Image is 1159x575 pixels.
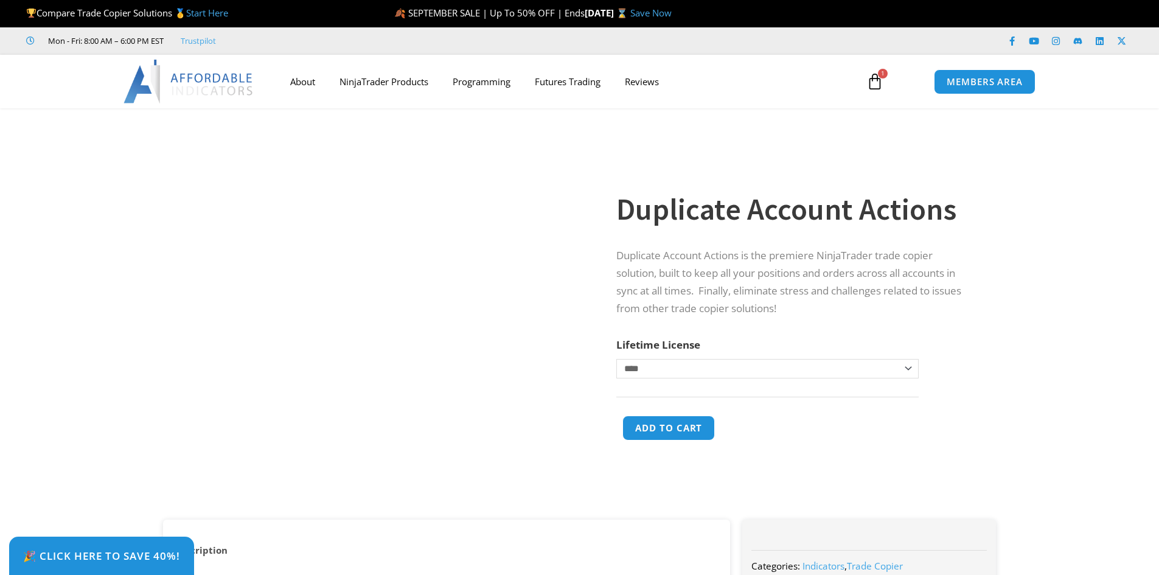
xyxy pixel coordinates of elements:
[23,551,180,561] span: 🎉 Click Here to save 40%!
[630,7,672,19] a: Save Now
[186,7,228,19] a: Start Here
[394,7,585,19] span: 🍂 SEPTEMBER SALE | Up To 50% OFF | Ends
[616,338,700,352] label: Lifetime License
[934,69,1035,94] a: MEMBERS AREA
[523,68,613,96] a: Futures Trading
[278,68,327,96] a: About
[878,69,888,78] span: 1
[616,188,972,231] h1: Duplicate Account Actions
[327,68,440,96] a: NinjaTrader Products
[616,247,972,318] p: Duplicate Account Actions is the premiere NinjaTrader trade copier solution, built to keep all yo...
[278,68,852,96] nav: Menu
[585,7,630,19] strong: [DATE] ⌛
[613,68,671,96] a: Reviews
[622,416,715,441] button: Add to cart
[27,9,36,18] img: 🏆
[9,537,194,575] a: 🎉 Click Here to save 40%!
[440,68,523,96] a: Programming
[947,77,1023,86] span: MEMBERS AREA
[45,33,164,48] span: Mon - Fri: 8:00 AM – 6:00 PM EST
[181,33,216,48] a: Trustpilot
[26,7,228,19] span: Compare Trade Copier Solutions 🥇
[848,64,902,99] a: 1
[124,60,254,103] img: LogoAI | Affordable Indicators – NinjaTrader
